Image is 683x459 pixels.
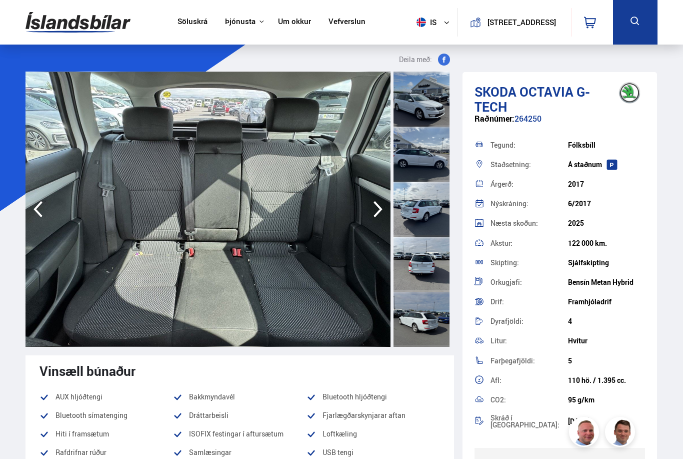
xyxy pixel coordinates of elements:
span: Octavia G-TECH [474,83,590,116]
div: 264250 [474,114,645,134]
a: Söluskrá [177,17,207,28]
button: Deila með: [395,54,454,66]
span: is [412,18,437,27]
img: siFngHWaQ9KaOqBr.png [570,418,600,448]
div: 110 hö. / 1.395 cc. [568,376,645,384]
div: Nýskráning: [490,200,568,207]
span: Deila með: [399,54,432,66]
div: Vinsæll búnaður [39,363,440,378]
div: CO2: [490,396,568,403]
div: 5 [568,357,645,365]
div: Litur: [490,337,568,344]
button: is [412,8,457,37]
div: Hvítur [568,337,645,345]
div: Tegund: [490,142,568,149]
div: Sjálfskipting [568,259,645,267]
button: Opna LiveChat spjallviðmót [8,4,38,34]
div: 6/2017 [568,200,645,208]
div: [DATE] [568,417,645,425]
div: 2017 [568,180,645,188]
div: Skipting: [490,259,568,266]
li: Hiti í framsætum [39,428,173,440]
a: Vefverslun [328,17,365,28]
li: AUX hljóðtengi [39,391,173,403]
div: Fólksbíll [568,141,645,149]
img: brand logo [609,77,649,108]
div: Árgerð: [490,181,568,188]
li: Fjarlægðarskynjarar aftan [306,409,440,421]
li: Bakkmyndavél [173,391,306,403]
li: Loftkæling [306,428,440,440]
button: Þjónusta [225,17,255,27]
div: 2025 [568,219,645,227]
div: Á staðnum [568,161,645,169]
div: Bensín Metan Hybrid [568,278,645,286]
div: Drif: [490,298,568,305]
li: Dráttarbeisli [173,409,306,421]
div: Næsta skoðun: [490,220,568,227]
a: Um okkur [278,17,311,28]
div: Dyrafjöldi: [490,318,568,325]
li: Bluetooth hljóðtengi [306,391,440,403]
img: FbJEzSuNWCJXmdc-.webp [606,418,636,448]
div: Afl: [490,377,568,384]
div: Framhjóladrif [568,298,645,306]
div: 4 [568,317,645,325]
div: Staðsetning: [490,161,568,168]
span: Skoda [474,83,516,101]
div: Orkugjafi: [490,279,568,286]
div: 95 g/km [568,396,645,404]
img: G0Ugv5HjCgRt.svg [25,6,130,39]
li: Rafdrifnar rúður [39,446,173,458]
div: Skráð í [GEOGRAPHIC_DATA]: [490,414,568,428]
div: Farþegafjöldi: [490,357,568,364]
img: svg+xml;base64,PHN2ZyB4bWxucz0iaHR0cDovL3d3dy53My5vcmcvMjAwMC9zdmciIHdpZHRoPSI1MTIiIGhlaWdodD0iNT... [416,18,426,27]
button: [STREET_ADDRESS] [485,18,558,27]
img: 3506957.jpeg [25,72,390,347]
div: Akstur: [490,240,568,247]
li: Bluetooth símatenging [39,409,173,421]
a: [STREET_ADDRESS] [463,8,565,37]
span: Raðnúmer: [474,113,514,124]
div: 122 000 km. [568,239,645,247]
li: Samlæsingar [173,446,306,458]
li: ISOFIX festingar í aftursætum [173,428,306,440]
